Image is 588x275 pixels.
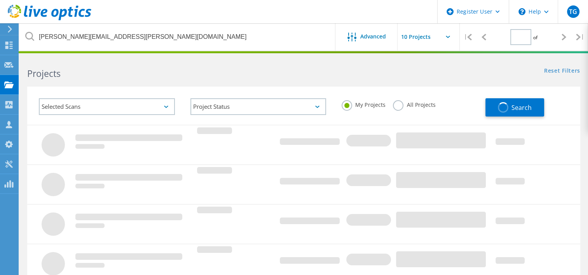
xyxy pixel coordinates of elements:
[485,98,544,117] button: Search
[511,103,532,112] span: Search
[360,34,386,39] span: Advanced
[518,8,525,15] svg: \n
[533,34,537,41] span: of
[342,100,385,108] label: My Projects
[569,9,577,15] span: TG
[19,23,336,50] input: Search projects by name, owner, ID, company, etc
[544,68,580,75] a: Reset Filters
[190,98,326,115] div: Project Status
[39,98,175,115] div: Selected Scans
[572,23,588,51] div: |
[460,23,476,51] div: |
[393,100,435,108] label: All Projects
[8,16,91,22] a: Live Optics Dashboard
[27,67,61,80] b: Projects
